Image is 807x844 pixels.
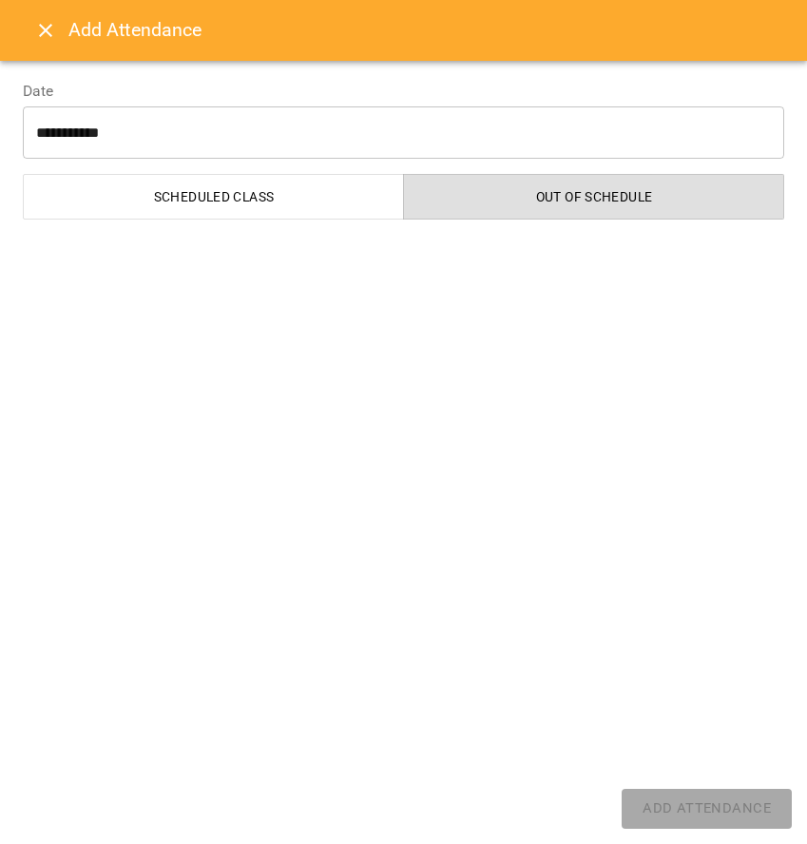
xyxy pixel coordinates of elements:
[68,15,784,45] h6: Add Attendance
[403,174,784,220] button: Out of Schedule
[23,8,68,53] button: Close
[23,84,784,99] label: Date
[23,174,404,220] button: Scheduled class
[415,185,773,208] span: Out of Schedule
[35,185,393,208] span: Scheduled class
